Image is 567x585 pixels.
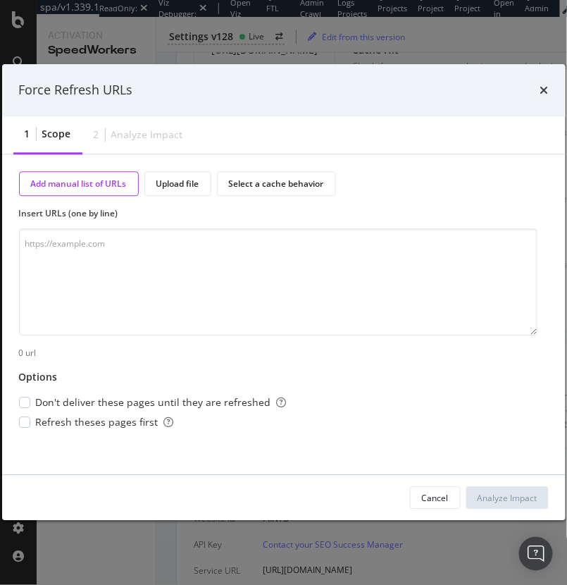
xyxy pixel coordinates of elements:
[36,396,287,410] span: Don't deliver these pages until they are refreshed
[25,127,30,141] div: 1
[2,64,566,520] div: modal
[19,371,58,385] div: Options
[111,128,183,142] div: Analyze Impact
[466,487,549,510] button: Analyze Impact
[478,492,537,504] div: Analyze Impact
[19,347,549,359] div: 0 url
[19,81,133,99] div: Force Refresh URLs
[519,537,553,571] div: Open Intercom Messenger
[19,207,537,219] label: Insert URLs (one by line)
[42,127,71,141] div: Scope
[229,178,324,190] div: Select a cache behavior
[36,416,174,430] span: Refresh theses pages first
[540,81,549,99] div: times
[410,487,461,510] button: Cancel
[422,492,449,504] div: Cancel
[31,178,127,190] div: Add manual list of URLs
[94,128,99,142] div: 2
[156,178,199,190] div: Upload file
